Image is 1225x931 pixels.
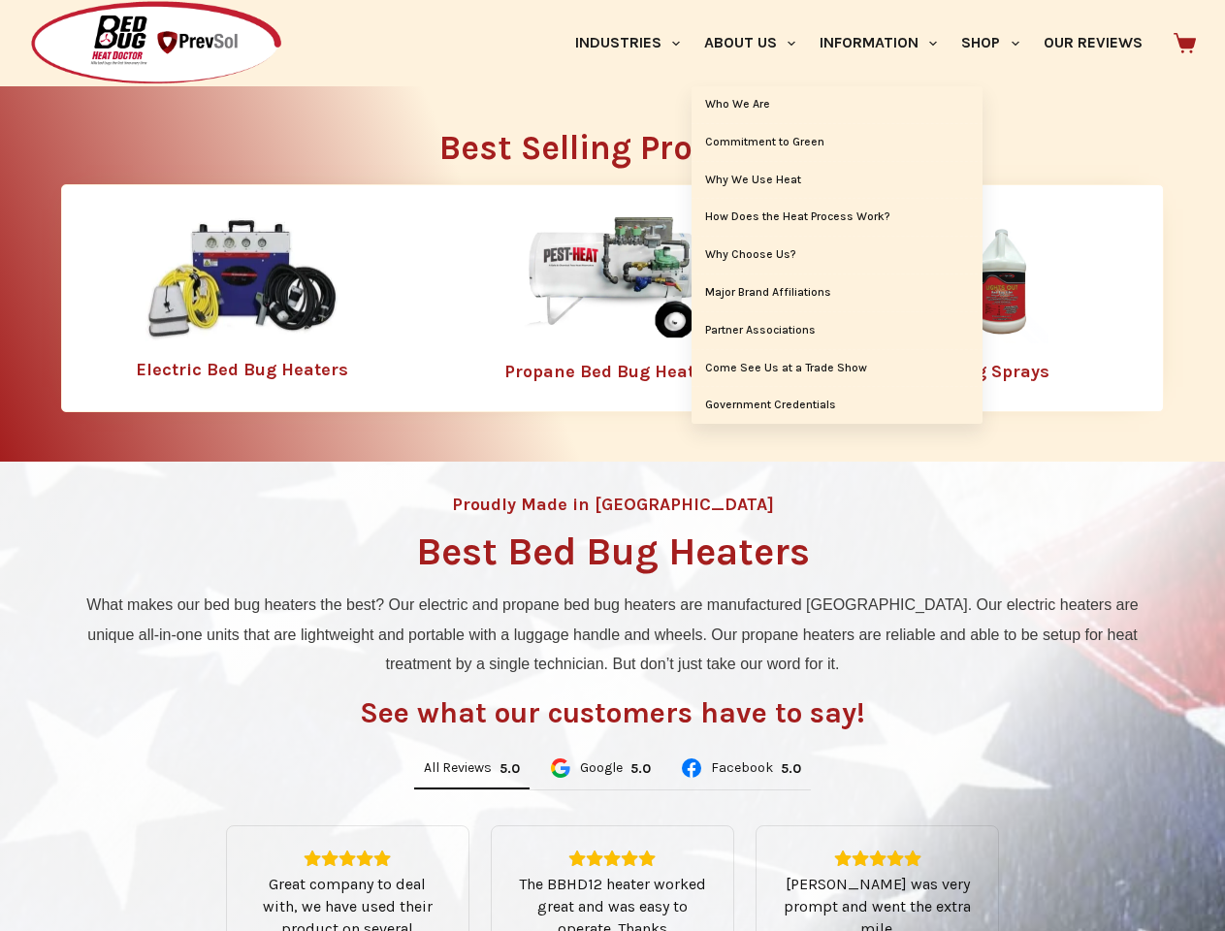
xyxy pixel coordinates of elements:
[71,591,1154,679] p: What makes our bed bug heaters the best? Our electric and propane bed bug heaters are manufacture...
[692,274,983,311] a: Major Brand Affiliations
[692,199,983,236] a: How Does the Heat Process Work?
[504,361,722,382] a: Propane Bed Bug Heaters
[781,760,801,777] div: Rating: 5.0 out of 5
[500,760,520,777] div: Rating: 5.0 out of 5
[692,350,983,387] a: Come See Us at a Trade Show
[16,8,74,66] button: Open LiveChat chat widget
[692,387,983,424] a: Government Credentials
[692,312,983,349] a: Partner Associations
[416,532,810,571] h1: Best Bed Bug Heaters
[780,850,975,867] div: Rating: 5.0 out of 5
[692,124,983,161] a: Commitment to Green
[630,760,651,777] div: Rating: 5.0 out of 5
[452,496,774,513] h4: Proudly Made in [GEOGRAPHIC_DATA]
[360,698,865,727] h3: See what our customers have to say!
[580,761,623,775] span: Google
[781,760,801,777] div: 5.0
[250,850,445,867] div: Rating: 5.0 out of 5
[61,131,1164,165] h2: Best Selling Products
[424,761,492,775] span: All Reviews
[515,850,710,867] div: Rating: 5.0 out of 5
[692,86,983,123] a: Who We Are
[692,237,983,273] a: Why Choose Us?
[136,359,348,380] a: Electric Bed Bug Heaters
[500,760,520,777] div: 5.0
[711,761,773,775] span: Facebook
[630,760,651,777] div: 5.0
[692,162,983,199] a: Why We Use Heat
